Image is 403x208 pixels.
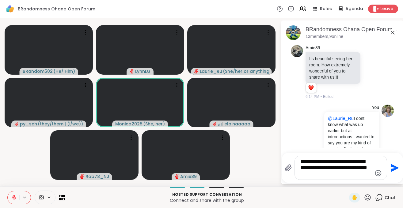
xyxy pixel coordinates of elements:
span: audio-muted [175,174,179,179]
span: Edited [323,94,333,99]
h4: You [372,105,379,111]
span: Rules [320,6,332,12]
div: Reaction list [306,83,317,93]
span: audio-muted [194,69,199,73]
span: Rob78_NJ [86,173,109,180]
img: https://sharewell-space-live.sfo3.digitaloceanspaces.com/user-generated/cd0780da-9294-4886-a675-3... [382,105,394,117]
img: ShareWell Logomark [5,4,15,14]
span: audio-muted [14,122,19,126]
span: @Laurie_Ru [328,116,354,121]
span: Laurie_Ru [200,68,222,74]
span: audio-muted [130,69,134,73]
p: Hosted support conversation [68,192,345,197]
span: LynnLG [135,68,150,74]
button: Send [387,161,401,175]
span: ✋ [352,194,358,201]
span: Chat [385,195,396,201]
button: Reactions: love [308,85,314,90]
span: elainaaaaa [224,121,250,127]
div: BRandomness Ohana Open Forum, [DATE] [306,26,399,33]
p: Its beautiful seeing her room. How extremely wonderful of you to share with us!!! [309,56,357,80]
span: audio-muted [213,122,217,126]
p: 13 members, 9 online [306,34,343,40]
p: I dont know what was up earlier but at introductions I wanted to say you are my kind of people. G... [328,115,375,158]
span: Amie89 [180,173,197,180]
span: 6:14 PM [306,94,319,99]
span: BRandomness Ohana Open Forum [18,6,95,12]
img: BRandomness Ohana Open Forum, Oct 11 [286,25,301,40]
span: Agenda [345,6,363,12]
a: Amie89 [306,45,320,51]
span: audio-muted [80,174,84,179]
span: ( She, her ) [143,121,165,127]
img: https://sharewell-space-live.sfo3.digitaloceanspaces.com/user-generated/c3bd44a5-f966-4702-9748-c... [291,45,303,57]
span: BRandom502 [23,68,53,74]
button: Emoji picker [374,169,382,177]
span: • [321,94,322,99]
span: ( they/them | (i/we) ) [38,121,83,127]
p: Connect and share with the group [68,197,345,203]
span: py_sch [20,121,37,127]
span: ( She/her or anything else ) [223,68,269,74]
textarea: Type your message [300,158,372,177]
span: Leave [380,6,393,12]
span: ( He/ Him ) [53,68,75,74]
span: Monica2025 [115,121,143,127]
